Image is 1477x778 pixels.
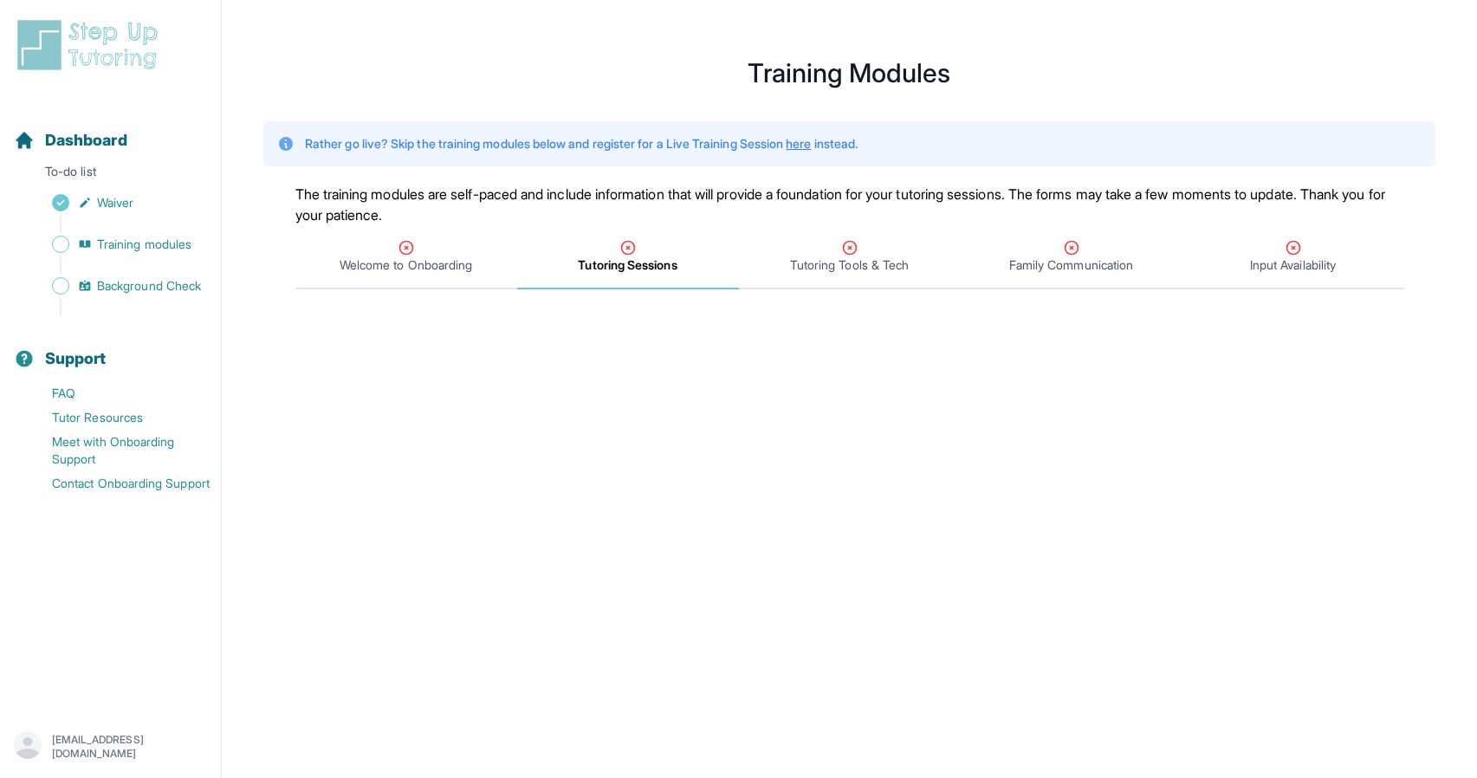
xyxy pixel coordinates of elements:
[97,277,201,295] span: Background Check
[14,381,221,405] a: FAQ
[7,319,214,378] button: Support
[14,232,221,256] a: Training modules
[14,17,168,73] img: logo
[14,430,221,471] a: Meet with Onboarding Support
[790,256,909,274] span: Tutoring Tools & Tech
[14,274,221,298] a: Background Check
[786,136,811,151] a: here
[14,471,221,496] a: Contact Onboarding Support
[7,100,214,159] button: Dashboard
[14,731,207,762] button: [EMAIL_ADDRESS][DOMAIN_NAME]
[305,135,858,152] p: Rather go live? Skip the training modules below and register for a Live Training Session instead.
[14,191,221,215] a: Waiver
[1250,256,1336,274] span: Input Availability
[578,256,677,274] span: Tutoring Sessions
[97,236,191,253] span: Training modules
[340,256,472,274] span: Welcome to Onboarding
[14,128,127,152] a: Dashboard
[295,184,1404,225] p: The training modules are self-paced and include information that will provide a foundation for yo...
[97,194,133,211] span: Waiver
[7,163,214,187] p: To-do list
[45,128,127,152] span: Dashboard
[1009,256,1133,274] span: Family Communication
[45,347,107,371] span: Support
[295,225,1404,289] nav: Tabs
[52,733,207,761] p: [EMAIL_ADDRESS][DOMAIN_NAME]
[14,405,221,430] a: Tutor Resources
[263,62,1435,83] h1: Training Modules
